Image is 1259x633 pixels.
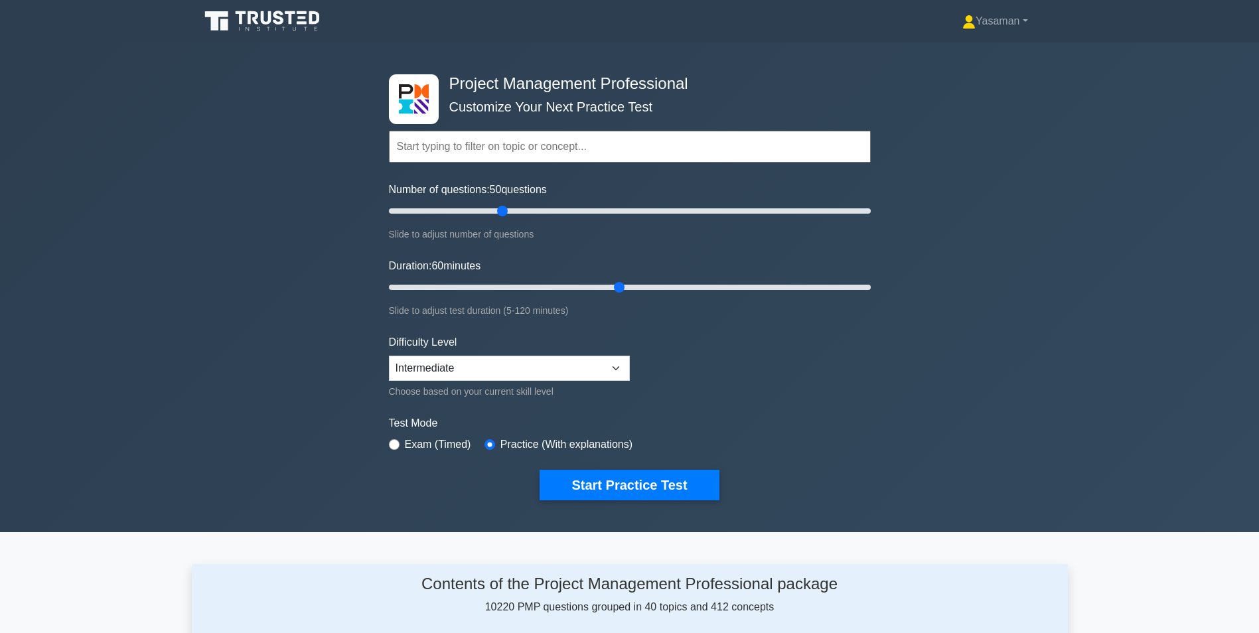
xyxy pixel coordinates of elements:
label: Duration: minutes [389,258,481,274]
h4: Contents of the Project Management Professional package [317,575,942,594]
a: Yasaman [930,8,1059,35]
div: Slide to adjust test duration (5-120 minutes) [389,303,871,318]
div: 10220 PMP questions grouped in 40 topics and 412 concepts [317,575,942,615]
h4: Project Management Professional [444,74,806,94]
div: Choose based on your current skill level [389,384,630,399]
label: Number of questions: questions [389,182,547,198]
label: Exam (Timed) [405,437,471,453]
label: Practice (With explanations) [500,437,632,453]
button: Start Practice Test [540,470,719,500]
input: Start typing to filter on topic or concept... [389,131,871,163]
label: Test Mode [389,415,871,431]
label: Difficulty Level [389,334,457,350]
span: 60 [431,260,443,271]
div: Slide to adjust number of questions [389,226,871,242]
span: 50 [490,184,502,195]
